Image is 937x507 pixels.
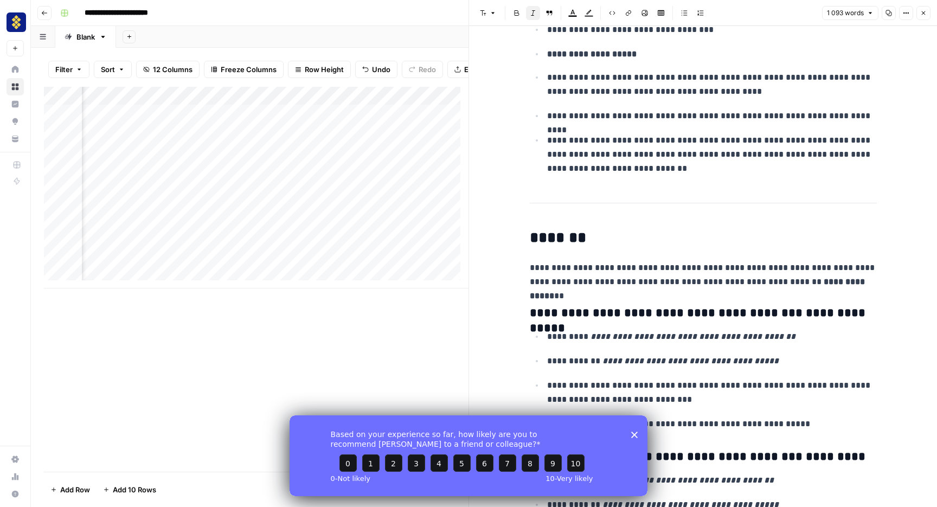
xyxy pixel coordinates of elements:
button: Add 10 Rows [97,481,163,498]
span: Undo [372,64,390,75]
span: Filter [55,64,73,75]
button: 12 Columns [136,61,200,78]
button: Row Height [288,61,351,78]
button: Help + Support [7,485,24,503]
a: Home [7,61,24,78]
span: Freeze Columns [221,64,277,75]
span: 1 093 words [827,8,864,18]
span: Row Height [305,64,344,75]
button: Add Row [44,481,97,498]
a: Insights [7,95,24,113]
iframe: Survey from AirOps [290,415,647,496]
span: Redo [419,64,436,75]
button: 1 093 words [822,6,878,20]
div: Blank [76,31,95,42]
a: Opportunities [7,113,24,130]
a: Blank [55,26,116,48]
a: Browse [7,78,24,95]
button: Undo [355,61,397,78]
button: Workspace: Setapp [7,9,24,36]
a: Your Data [7,130,24,147]
span: Add 10 Rows [113,484,156,495]
button: Sort [94,61,132,78]
button: Redo [402,61,443,78]
button: Filter [48,61,89,78]
span: 12 Columns [153,64,192,75]
span: Sort [101,64,115,75]
span: Add Row [60,484,90,495]
button: Export CSV [447,61,510,78]
button: Freeze Columns [204,61,284,78]
img: Setapp Logo [7,12,26,32]
a: Usage [7,468,24,485]
a: Settings [7,451,24,468]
